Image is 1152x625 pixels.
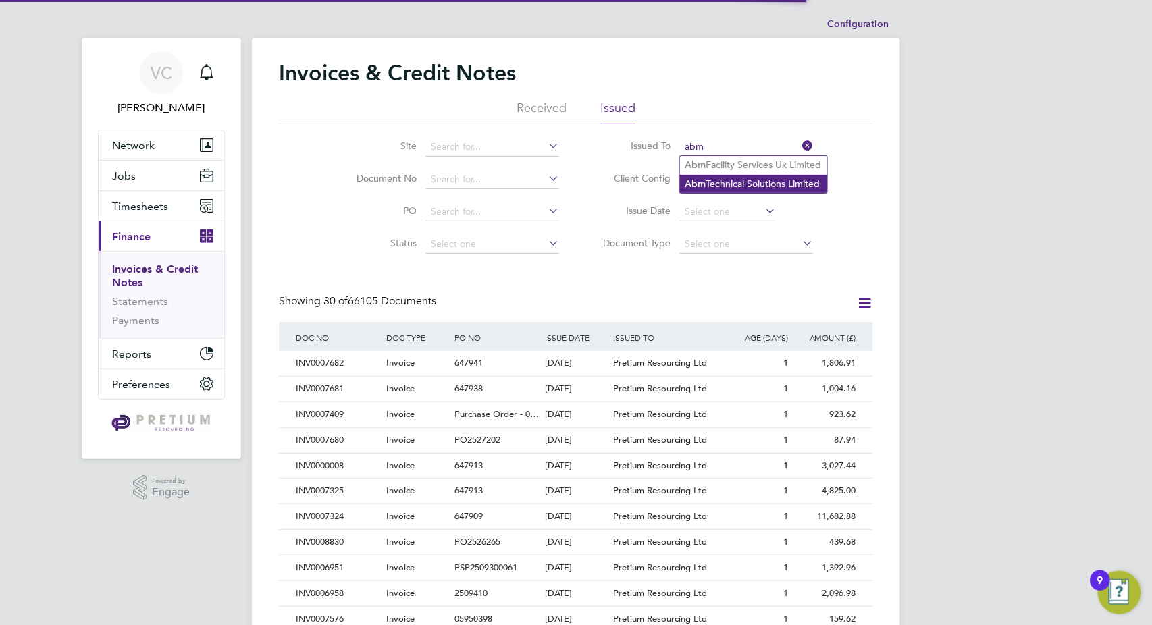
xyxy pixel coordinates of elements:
span: Pretium Resourcing Ltd [613,434,707,445]
div: [DATE] [542,504,610,529]
div: INV0007409 [292,402,383,427]
span: Invoice [386,587,415,599]
input: Search for... [426,138,559,157]
li: Technical Solutions Limited [680,175,827,193]
label: PO [339,205,417,217]
div: [DATE] [542,555,610,580]
button: Finance [99,221,224,251]
label: Issued To [593,140,671,152]
div: 1,004.16 [791,377,860,402]
div: 923.62 [791,402,860,427]
input: Search for... [680,138,813,157]
div: 4,825.00 [791,479,860,504]
span: Invoice [386,383,415,394]
span: Invoice [386,434,415,445]
b: Abm [685,178,706,190]
span: 1 [783,562,788,573]
span: Timesheets [112,200,168,213]
span: 2509410 [454,587,488,599]
div: 11,682.88 [791,504,860,529]
div: 439.68 [791,530,860,555]
div: [DATE] [542,402,610,427]
input: Search for... [426,170,559,189]
label: Status [339,237,417,249]
span: 647909 [454,510,483,522]
input: Select one [680,202,776,221]
div: INV0007680 [292,428,383,453]
div: DOC TYPE [383,322,451,353]
li: Facility Services Uk Limited [680,156,827,174]
a: Payments [112,314,159,327]
span: 1 [783,383,788,394]
span: 1 [783,434,788,445]
div: Finance [99,251,224,338]
span: Pretium Resourcing Ltd [613,357,707,369]
span: Jobs [112,169,136,182]
span: 1 [783,460,788,471]
button: Jobs [99,161,224,190]
div: [DATE] [542,377,610,402]
input: Select one [426,235,559,254]
div: INV0007681 [292,377,383,402]
label: Document Type [593,237,671,249]
div: AMOUNT (£) [791,322,860,353]
span: Invoice [386,510,415,522]
span: 1 [783,613,788,624]
span: PO2527202 [454,434,500,445]
div: PO NO [451,322,542,353]
span: Pretium Resourcing Ltd [613,587,707,599]
div: INV0006951 [292,555,383,580]
span: 647913 [454,485,483,496]
span: Invoice [386,460,415,471]
input: Select one [680,235,813,254]
div: INV0008830 [292,530,383,555]
span: Pretium Resourcing Ltd [613,460,707,471]
span: Preferences [112,378,170,391]
div: ISSUE DATE [542,322,610,353]
span: Purchase Order - 0… [454,408,539,420]
button: Reports [99,339,224,369]
span: 30 of [323,294,348,308]
span: Pretium Resourcing Ltd [613,536,707,547]
a: Powered byEngage [133,475,190,501]
li: Configuration [827,11,889,38]
span: 647938 [454,383,483,394]
div: DOC NO [292,322,383,353]
span: 1 [783,408,788,420]
button: Open Resource Center, 9 new notifications [1098,571,1141,614]
button: Timesheets [99,191,224,221]
span: 05950398 [454,613,492,624]
span: Engage [152,487,190,498]
span: Pretium Resourcing Ltd [613,383,707,394]
div: 9 [1097,580,1103,598]
div: INV0000008 [292,454,383,479]
span: Invoice [386,613,415,624]
a: Statements [112,295,168,308]
span: Pretium Resourcing Ltd [613,613,707,624]
span: Pretium Resourcing Ltd [613,408,707,420]
b: Abm [685,159,706,171]
h2: Invoices & Credit Notes [279,59,516,86]
a: Go to home page [98,413,225,435]
div: [DATE] [542,454,610,479]
span: 1 [783,485,788,496]
span: 66105 Documents [323,294,436,308]
span: Network [112,139,155,152]
div: 1,806.91 [791,351,860,376]
div: 1,392.96 [791,555,860,580]
span: Pretium Resourcing Ltd [613,562,707,573]
div: 87.94 [791,428,860,453]
span: Invoice [386,536,415,547]
span: Invoice [386,357,415,369]
span: Invoice [386,562,415,573]
span: Powered by [152,475,190,487]
span: Pretium Resourcing Ltd [613,485,707,496]
label: Document No [339,172,417,184]
nav: Main navigation [82,38,241,459]
div: INV0007324 [292,504,383,529]
a: Invoices & Credit Notes [112,263,198,289]
div: 2,096.98 [791,581,860,606]
li: Issued [600,100,635,124]
label: Client Config [593,172,671,184]
div: INV0007325 [292,479,383,504]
